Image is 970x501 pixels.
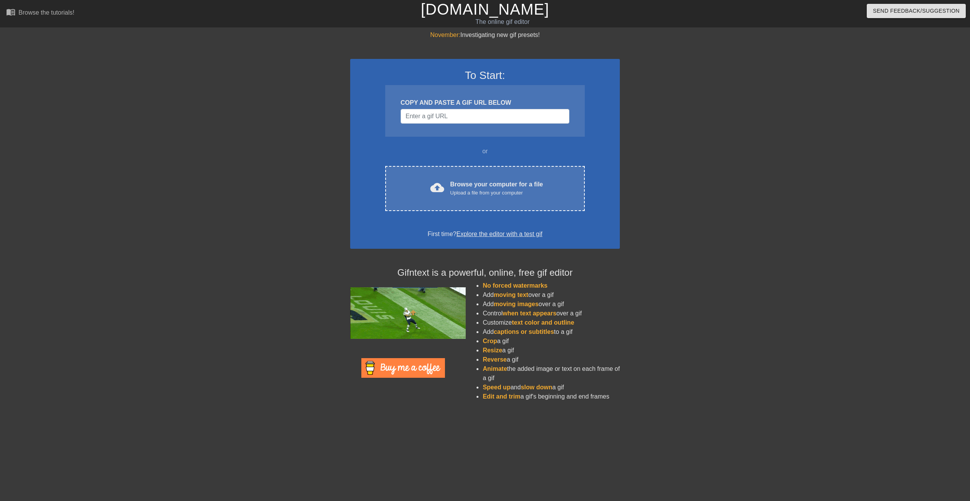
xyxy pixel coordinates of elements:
[867,4,966,18] button: Send Feedback/Suggestion
[483,364,620,383] li: the added image or text on each frame of a gif
[483,384,510,390] span: Speed up
[494,301,539,307] span: moving images
[430,32,460,38] span: November:
[483,383,620,392] li: and a gif
[421,1,549,18] a: [DOMAIN_NAME]
[483,356,507,363] span: Reverse
[361,358,445,378] img: Buy Me A Coffee
[370,147,600,156] div: or
[494,328,554,335] span: captions or subtitles
[483,365,507,372] span: Animate
[483,338,497,344] span: Crop
[494,292,529,298] span: moving text
[401,98,569,107] div: COPY AND PASTE A GIF URL BELOW
[483,282,547,289] span: No forced watermarks
[483,393,520,400] span: Edit and trim
[503,310,557,317] span: when text appears
[483,355,620,364] li: a gif
[401,109,569,124] input: Username
[6,7,15,17] span: menu_book
[430,181,444,194] span: cloud_upload
[483,290,620,300] li: Add over a gif
[350,30,620,40] div: Investigating new gif presets!
[18,9,74,16] div: Browse the tutorials!
[483,327,620,337] li: Add to a gif
[483,318,620,327] li: Customize
[360,230,610,239] div: First time?
[873,6,960,16] span: Send Feedback/Suggestion
[483,300,620,309] li: Add over a gif
[483,346,620,355] li: a gif
[483,392,620,401] li: a gif's beginning and end frames
[483,347,502,354] span: Resize
[360,69,610,82] h3: To Start:
[483,337,620,346] li: a gif
[483,309,620,318] li: Control over a gif
[350,287,466,339] img: football_small.gif
[521,384,552,390] span: slow down
[350,267,620,278] h4: Gifntext is a powerful, online, free gif editor
[327,17,678,27] div: The online gif editor
[456,231,542,237] a: Explore the editor with a test gif
[450,180,543,197] div: Browse your computer for a file
[450,189,543,197] div: Upload a file from your computer
[6,7,74,19] a: Browse the tutorials!
[512,319,574,326] span: text color and outline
